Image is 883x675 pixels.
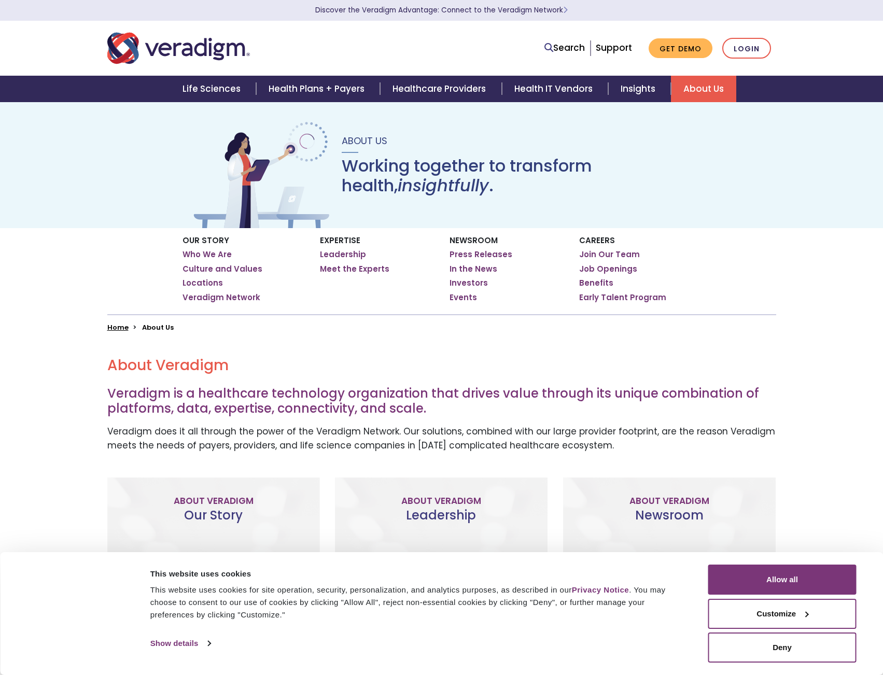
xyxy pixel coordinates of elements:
[380,76,501,102] a: Healthcare Providers
[502,76,608,102] a: Health IT Vendors
[107,31,250,65] img: Veradigm logo
[116,508,312,538] h3: Our Story
[708,599,857,629] button: Customize
[183,264,262,274] a: Culture and Values
[320,249,366,260] a: Leadership
[579,249,640,260] a: Join Our Team
[579,264,637,274] a: Job Openings
[544,41,585,55] a: Search
[572,585,629,594] a: Privacy Notice
[107,425,776,453] p: Veradigm does it all through the power of the Veradigm Network. Our solutions, combined with our ...
[579,292,666,303] a: Early Talent Program
[183,278,223,288] a: Locations
[256,76,380,102] a: Health Plans + Payers
[722,38,771,59] a: Login
[450,249,512,260] a: Press Releases
[320,264,389,274] a: Meet the Experts
[150,636,211,651] a: Show details
[596,41,632,54] a: Support
[107,386,776,416] h3: Veradigm is a healthcare technology organization that drives value through its unique combination...
[342,156,692,196] h1: Working together to transform health, .
[150,584,685,621] div: This website uses cookies for site operation, security, personalization, and analytics purposes, ...
[183,249,232,260] a: Who We Are
[579,278,613,288] a: Benefits
[343,494,539,508] p: About Veradigm
[450,292,477,303] a: Events
[571,508,767,538] h3: Newsroom
[708,565,857,595] button: Allow all
[107,322,129,332] a: Home
[183,292,260,303] a: Veradigm Network
[107,357,776,374] h2: About Veradigm
[398,174,489,197] em: insightfully
[343,508,539,538] h3: Leadership
[563,5,568,15] span: Learn More
[150,568,685,580] div: This website uses cookies
[450,264,497,274] a: In the News
[170,76,256,102] a: Life Sciences
[342,134,387,147] span: About Us
[450,278,488,288] a: Investors
[571,494,767,508] p: About Veradigm
[608,76,671,102] a: Insights
[671,76,736,102] a: About Us
[708,632,857,663] button: Deny
[649,38,712,59] a: Get Demo
[116,494,312,508] p: About Veradigm
[315,5,568,15] a: Discover the Veradigm Advantage: Connect to the Veradigm NetworkLearn More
